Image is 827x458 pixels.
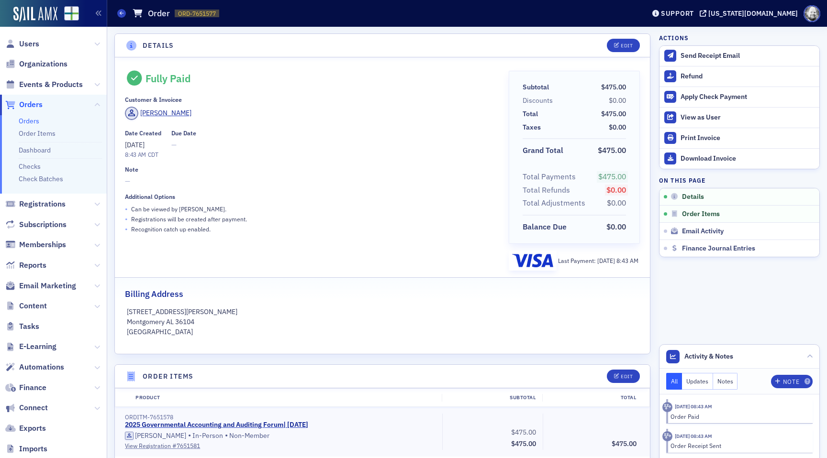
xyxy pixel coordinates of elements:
[616,257,638,264] span: 8:43 AM
[129,394,442,402] div: Product
[125,107,191,120] a: [PERSON_NAME]
[125,288,183,300] h2: Billing Address
[523,82,549,92] div: Subtotal
[621,374,633,379] div: Edit
[684,351,733,361] span: Activity & Notes
[607,39,640,52] button: Edit
[19,146,51,154] a: Dashboard
[621,43,633,48] div: Edit
[523,96,556,106] span: Discounts
[523,221,567,233] div: Balance Due
[666,373,682,390] button: All
[19,403,48,413] span: Connect
[19,423,46,434] span: Exports
[5,59,67,69] a: Organizations
[682,193,704,201] span: Details
[511,428,536,436] span: $475.00
[143,371,193,382] h4: Order Items
[64,6,79,21] img: SailAMX
[523,197,589,209] span: Total Adjustments
[5,281,76,291] a: Email Marketing
[661,9,694,18] div: Support
[5,423,46,434] a: Exports
[5,301,47,311] a: Content
[659,107,819,128] button: View as User
[127,307,638,317] p: [STREET_ADDRESS][PERSON_NAME]
[681,154,815,163] div: Download Invoice
[57,6,79,22] a: View Homepage
[5,341,56,352] a: E-Learning
[612,439,637,448] span: $475.00
[682,373,713,390] button: Updates
[145,72,191,85] div: Fully Paid
[131,215,247,223] p: Registrations will be created after payment.
[125,421,308,429] a: 2025 Governmental Accounting and Auditing Forum| [DATE]
[609,96,626,105] span: $0.00
[19,99,43,110] span: Orders
[523,145,567,156] span: Grand Total
[171,140,196,150] span: —
[597,257,616,264] span: [DATE]
[558,256,638,265] div: Last Payment:
[19,281,76,291] span: Email Marketing
[682,210,720,218] span: Order Items
[127,327,638,337] p: [GEOGRAPHIC_DATA]
[771,375,813,388] button: Note
[659,33,689,42] h4: Actions
[5,260,46,271] a: Reports
[523,197,585,209] div: Total Adjustments
[125,432,186,440] a: [PERSON_NAME]
[19,59,67,69] span: Organizations
[512,254,553,267] img: visa
[662,431,672,441] div: Activity
[19,79,83,90] span: Events & Products
[13,7,57,22] img: SailAMX
[675,433,712,439] time: 10/2/2025 08:43 AM
[708,9,798,18] div: [US_STATE][DOMAIN_NAME]
[125,151,146,158] time: 8:43 AM
[125,441,436,450] a: View Registration #7651581
[171,130,196,137] div: Due Date
[125,166,138,173] div: Note
[659,148,819,169] a: Download Invoice
[5,199,66,209] a: Registrations
[127,317,638,327] p: Montgomery AL 36104
[146,151,158,158] span: CDT
[682,227,724,236] span: Email Activity
[700,10,801,17] button: [US_STATE][DOMAIN_NAME]
[713,373,738,390] button: Notes
[681,134,815,142] div: Print Invoice
[140,108,191,118] div: [PERSON_NAME]
[659,66,819,87] button: Refund
[682,244,755,253] span: Finance Journal Entries
[681,52,815,60] div: Send Receipt Email
[671,441,806,450] div: Order Receipt Sent
[598,172,626,181] span: $475.00
[523,185,570,196] div: Total Refunds
[523,145,563,156] div: Grand Total
[125,96,182,103] div: Customer & Invoicee
[804,5,820,22] span: Profile
[523,171,576,183] div: Total Payments
[607,370,640,383] button: Edit
[19,240,66,250] span: Memberships
[19,341,56,352] span: E-Learning
[225,431,228,440] span: •
[125,130,161,137] div: Date Created
[19,117,39,125] a: Orders
[131,225,211,233] p: Recognition catch up enabled.
[19,260,46,271] span: Reports
[523,122,541,132] div: Taxes
[5,240,66,250] a: Memberships
[19,362,64,372] span: Automations
[523,82,552,92] span: Subtotal
[19,199,66,209] span: Registrations
[681,72,815,81] div: Refund
[19,382,46,393] span: Finance
[5,362,64,372] a: Automations
[131,205,226,213] p: Can be viewed by [PERSON_NAME] .
[188,431,191,440] span: •
[523,185,573,196] span: Total Refunds
[19,162,41,171] a: Checks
